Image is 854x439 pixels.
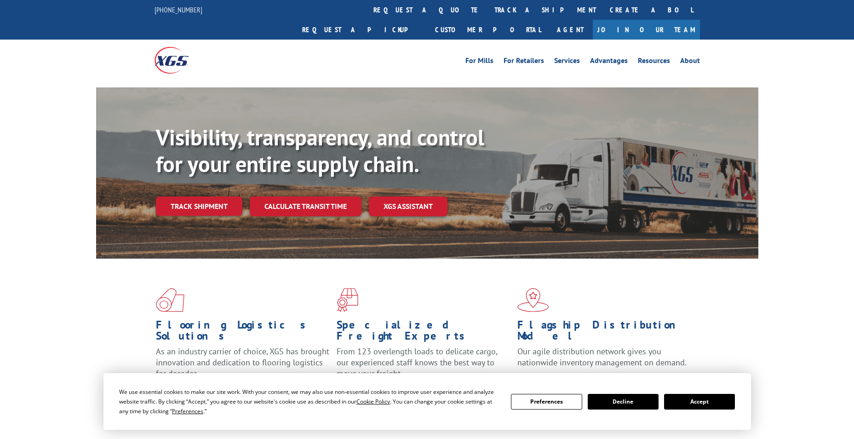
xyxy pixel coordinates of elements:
button: Preferences [511,394,582,410]
a: Customer Portal [428,20,548,40]
b: Visibility, transparency, and control for your entire supply chain. [156,123,484,178]
a: Calculate transit time [250,196,361,216]
a: Request a pickup [295,20,428,40]
img: xgs-icon-focused-on-flooring-red [337,288,358,312]
a: About [680,57,700,67]
a: XGS ASSISTANT [369,196,447,216]
button: Accept [664,394,735,410]
a: Agent [548,20,593,40]
span: Preferences [172,407,203,415]
a: Services [554,57,580,67]
h1: Flagship Distribution Model [517,319,691,346]
div: We use essential cookies to make our site work. With your consent, we may also use non-essential ... [119,387,500,416]
a: For Retailers [504,57,544,67]
h1: Flooring Logistics Solutions [156,319,330,346]
a: Track shipment [156,196,242,216]
img: xgs-icon-flagship-distribution-model-red [517,288,549,312]
a: Advantages [590,57,628,67]
a: For Mills [465,57,493,67]
span: As an industry carrier of choice, XGS has brought innovation and dedication to flooring logistics... [156,346,329,379]
div: Cookie Consent Prompt [103,373,751,430]
a: Resources [638,57,670,67]
h1: Specialized Freight Experts [337,319,510,346]
a: Join Our Team [593,20,700,40]
a: [PHONE_NUMBER] [155,5,202,14]
span: Our agile distribution network gives you nationwide inventory management on demand. [517,346,687,368]
button: Decline [588,394,659,410]
p: From 123 overlength loads to delicate cargo, our experienced staff knows the best way to move you... [337,346,510,387]
img: xgs-icon-total-supply-chain-intelligence-red [156,288,184,312]
span: Cookie Policy [356,398,390,405]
